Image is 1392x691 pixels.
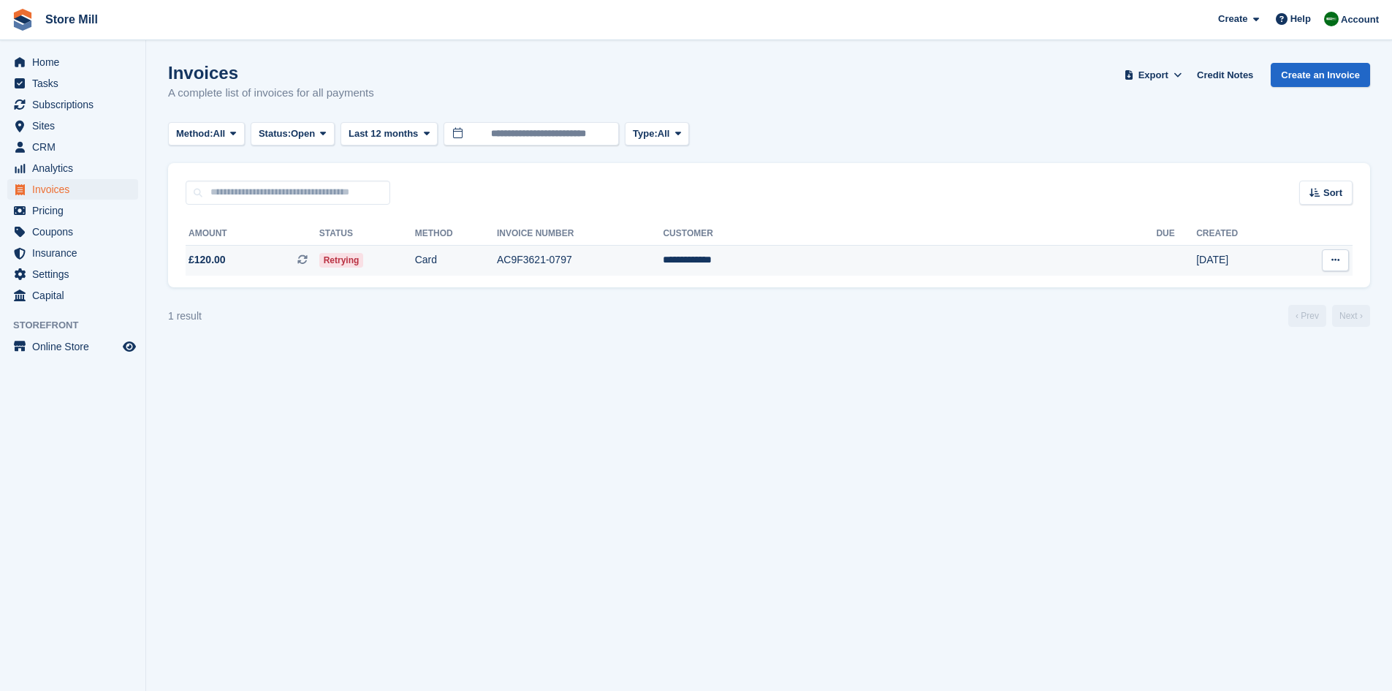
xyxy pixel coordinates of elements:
span: Method: [176,127,213,141]
a: menu [7,243,138,263]
th: Method [415,222,497,246]
a: Preview store [121,338,138,355]
button: Method: All [168,122,245,146]
img: stora-icon-8386f47178a22dfd0bd8f6a31ec36ba5ce8667c1dd55bd0f319d3a0aa187defe.svg [12,9,34,31]
span: Type: [633,127,658,141]
span: Home [32,52,120,72]
th: Amount [186,222,319,246]
span: Account [1341,12,1379,27]
th: Created [1196,222,1286,246]
a: menu [7,158,138,178]
a: Create an Invoice [1271,63,1370,87]
a: menu [7,222,138,242]
a: menu [7,336,138,357]
span: Retrying [319,253,364,268]
a: menu [7,73,138,94]
td: Card [415,245,497,276]
th: Customer [663,222,1156,246]
a: Credit Notes [1191,63,1259,87]
span: Open [291,127,315,141]
span: Sort [1323,186,1342,200]
span: Last 12 months [349,127,418,141]
span: Coupons [32,222,120,242]
span: All [213,127,226,141]
p: A complete list of invoices for all payments [168,85,374,102]
a: menu [7,137,138,157]
span: Help [1290,12,1311,26]
a: menu [7,179,138,200]
a: menu [7,116,138,136]
span: Capital [32,285,120,306]
a: menu [7,52,138,72]
img: Angus [1324,12,1339,26]
button: Export [1121,63,1185,87]
span: All [658,127,670,141]
span: Insurance [32,243,120,263]
nav: Page [1285,305,1373,327]
a: menu [7,264,138,284]
span: Create [1218,12,1247,26]
a: menu [7,200,138,221]
span: Analytics [32,158,120,178]
td: AC9F3621-0797 [497,245,663,276]
a: menu [7,285,138,306]
a: Store Mill [39,7,104,31]
a: Next [1332,305,1370,327]
span: Sites [32,116,120,136]
button: Last 12 months [341,122,438,146]
span: CRM [32,137,120,157]
a: menu [7,94,138,115]
span: Export [1138,68,1168,83]
button: Type: All [625,122,689,146]
span: Status: [259,127,291,141]
div: 1 result [168,309,202,324]
th: Status [319,222,415,246]
span: Subscriptions [32,94,120,115]
span: Online Store [32,336,120,357]
td: [DATE] [1196,245,1286,276]
th: Invoice Number [497,222,663,246]
span: Invoices [32,179,120,200]
span: Pricing [32,200,120,221]
a: Previous [1288,305,1326,327]
span: Tasks [32,73,120,94]
th: Due [1156,222,1196,246]
span: £120.00 [189,252,226,268]
span: Storefront [13,318,145,333]
span: Settings [32,264,120,284]
button: Status: Open [251,122,335,146]
h1: Invoices [168,63,374,83]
